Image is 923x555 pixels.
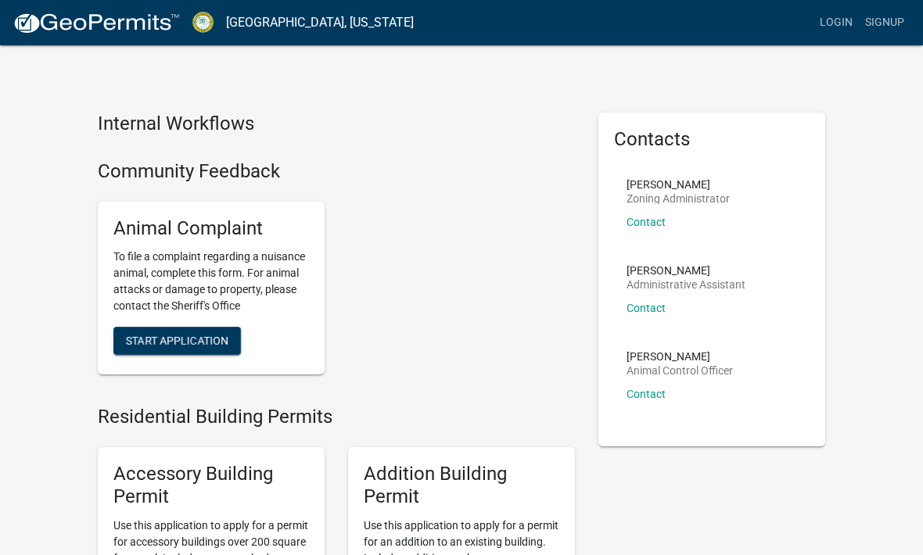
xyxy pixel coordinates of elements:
[627,179,730,190] p: [PERSON_NAME]
[113,463,309,508] h5: Accessory Building Permit
[226,9,414,36] a: [GEOGRAPHIC_DATA], [US_STATE]
[98,406,575,428] h4: Residential Building Permits
[627,302,666,314] a: Contact
[627,193,730,204] p: Zoning Administrator
[113,327,241,355] button: Start Application
[614,128,810,151] h5: Contacts
[627,279,745,290] p: Administrative Assistant
[627,365,733,376] p: Animal Control Officer
[192,12,214,33] img: Crawford County, Georgia
[859,8,910,38] a: Signup
[113,249,309,314] p: To file a complaint regarding a nuisance animal, complete this form. For animal attacks or damage...
[98,160,575,183] h4: Community Feedback
[627,216,666,228] a: Contact
[627,388,666,400] a: Contact
[126,335,228,347] span: Start Application
[627,351,733,362] p: [PERSON_NAME]
[98,113,575,135] h4: Internal Workflows
[364,463,559,508] h5: Addition Building Permit
[113,217,309,240] h5: Animal Complaint
[813,8,859,38] a: Login
[627,265,745,276] p: [PERSON_NAME]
